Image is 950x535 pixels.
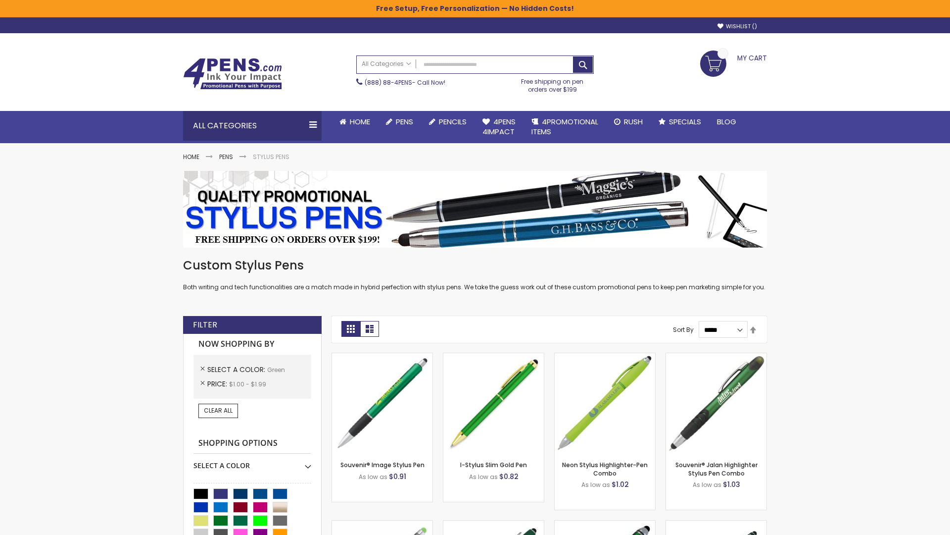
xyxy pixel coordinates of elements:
[350,116,370,127] span: Home
[193,334,311,355] strong: Now Shopping by
[612,480,629,489] span: $1.02
[396,116,413,127] span: Pens
[389,472,406,481] span: $0.91
[523,111,606,143] a: 4PROMOTIONALITEMS
[359,473,387,481] span: As low as
[207,379,229,389] span: Price
[675,461,758,477] a: Souvenir® Jalan Highlighter Stylus Pen Combo
[362,60,411,68] span: All Categories
[378,111,421,133] a: Pens
[469,473,498,481] span: As low as
[555,353,655,361] a: Neon Stylus Highlighter-Pen Combo-Green
[443,353,544,361] a: I-Stylus Slim Gold-Green
[555,520,655,529] a: Kyra Pen with Stylus and Flashlight-Green
[193,320,217,330] strong: Filter
[482,116,516,137] span: 4Pens 4impact
[606,111,651,133] a: Rush
[624,116,643,127] span: Rush
[193,454,311,471] div: Select A Color
[332,353,432,361] a: Souvenir® Image Stylus Pen-Green
[531,116,598,137] span: 4PROMOTIONAL ITEMS
[581,481,610,489] span: As low as
[511,74,594,94] div: Free shipping on pen orders over $199
[332,353,432,454] img: Souvenir® Image Stylus Pen-Green
[723,480,740,489] span: $1.03
[198,404,238,418] a: Clear All
[666,353,766,361] a: Souvenir® Jalan Highlighter Stylus Pen Combo-Green
[443,520,544,529] a: Custom Soft Touch® Metal Pens with Stylus-Green
[365,78,412,87] a: (888) 88-4PENS
[340,461,425,469] a: Souvenir® Image Stylus Pen
[562,461,648,477] a: Neon Stylus Highlighter-Pen Combo
[666,520,766,529] a: Colter Stylus Twist Metal Pen-Green
[666,353,766,454] img: Souvenir® Jalan Highlighter Stylus Pen Combo-Green
[229,380,266,388] span: $1.00 - $1.99
[332,111,378,133] a: Home
[421,111,475,133] a: Pencils
[183,111,322,141] div: All Categories
[253,153,289,161] strong: Stylus Pens
[193,433,311,454] strong: Shopping Options
[651,111,709,133] a: Specials
[207,365,267,374] span: Select A Color
[183,171,767,248] img: Stylus Pens
[669,116,701,127] span: Specials
[475,111,523,143] a: 4Pens4impact
[499,472,519,481] span: $0.82
[357,56,416,72] a: All Categories
[219,153,233,161] a: Pens
[183,58,282,90] img: 4Pens Custom Pens and Promotional Products
[365,78,445,87] span: - Call Now!
[183,258,767,273] h1: Custom Stylus Pens
[183,153,199,161] a: Home
[555,353,655,454] img: Neon Stylus Highlighter-Pen Combo-Green
[717,23,757,30] a: Wishlist
[460,461,527,469] a: I-Stylus Slim Gold Pen
[673,325,694,334] label: Sort By
[341,321,360,337] strong: Grid
[693,481,721,489] span: As low as
[204,406,233,415] span: Clear All
[183,258,767,292] div: Both writing and tech functionalities are a match made in hybrid perfection with stylus pens. We ...
[267,366,285,374] span: Green
[332,520,432,529] a: Islander Softy Gel with Stylus - ColorJet Imprint-Green
[709,111,744,133] a: Blog
[443,353,544,454] img: I-Stylus Slim Gold-Green
[717,116,736,127] span: Blog
[439,116,467,127] span: Pencils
